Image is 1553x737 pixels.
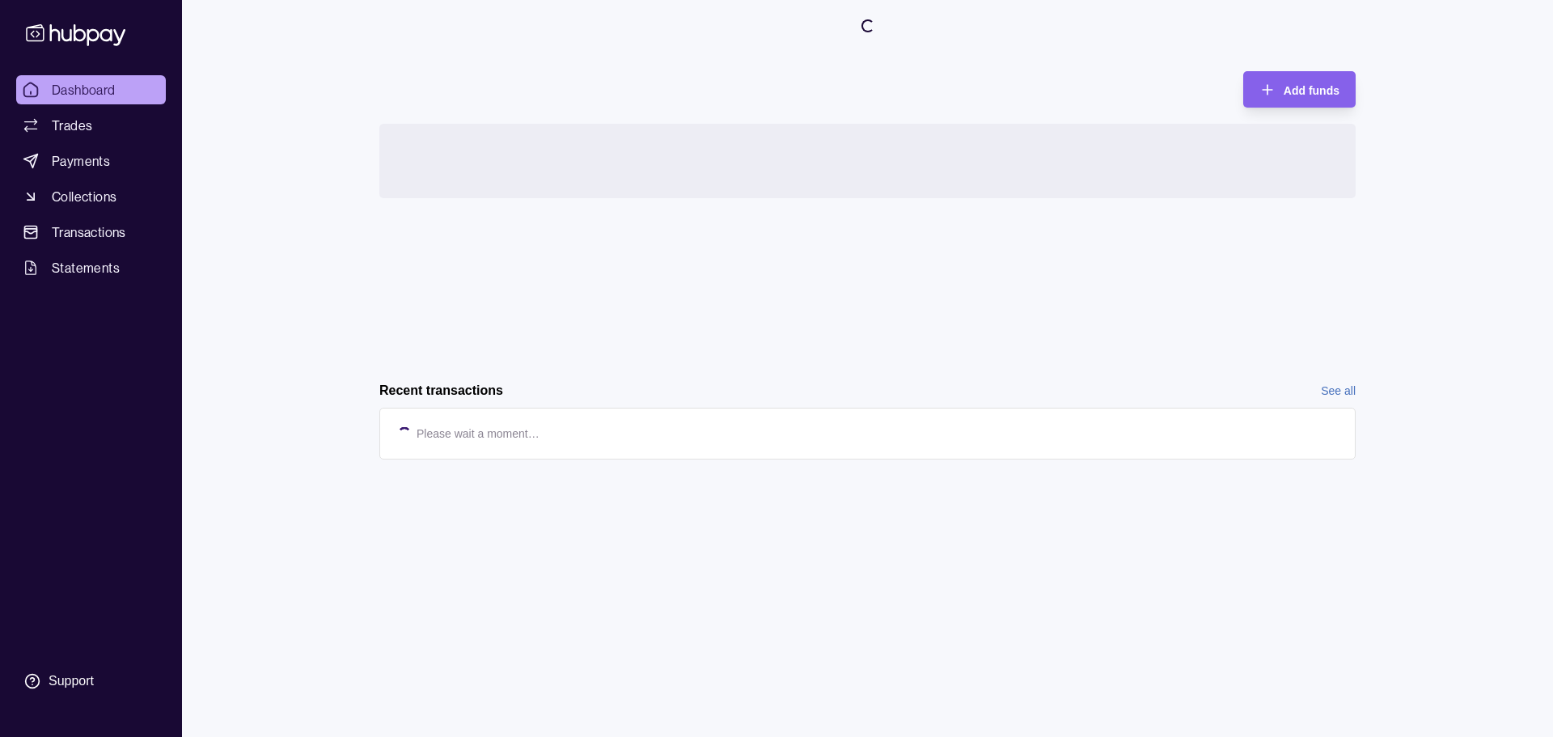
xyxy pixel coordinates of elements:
span: Add funds [1284,84,1339,97]
span: Dashboard [52,80,116,100]
a: Trades [16,111,166,140]
a: Dashboard [16,75,166,104]
a: Payments [16,146,166,176]
span: Payments [52,151,110,171]
p: Please wait a moment… [417,425,540,443]
button: Add funds [1243,71,1356,108]
span: Collections [52,187,116,206]
a: Collections [16,182,166,211]
span: Transactions [52,222,126,242]
span: Trades [52,116,92,135]
a: Statements [16,253,166,282]
a: See all [1321,382,1356,400]
h2: Recent transactions [379,382,503,400]
span: Statements [52,258,120,277]
div: Support [49,672,94,690]
a: Support [16,664,166,698]
a: Transactions [16,218,166,247]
